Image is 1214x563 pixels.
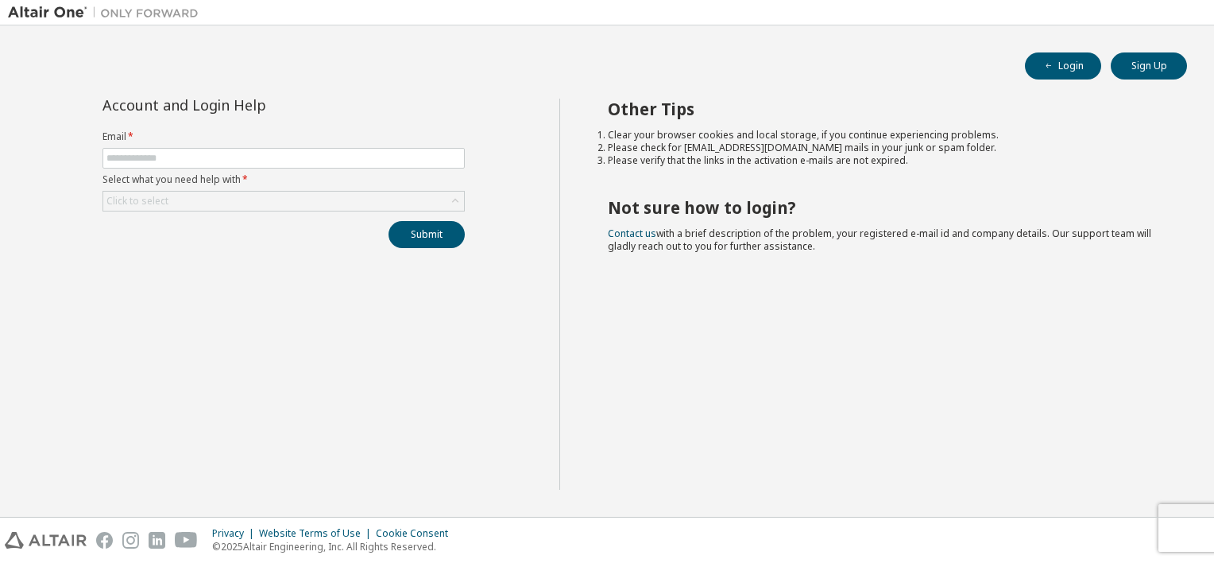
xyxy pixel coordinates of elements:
[608,154,1159,167] li: Please verify that the links in the activation e-mails are not expired.
[212,527,259,540] div: Privacy
[608,197,1159,218] h2: Not sure how to login?
[175,532,198,549] img: youtube.svg
[102,99,392,111] div: Account and Login Help
[376,527,458,540] div: Cookie Consent
[8,5,207,21] img: Altair One
[608,99,1159,119] h2: Other Tips
[608,129,1159,142] li: Clear your browser cookies and local storage, if you continue experiencing problems.
[96,532,113,549] img: facebook.svg
[259,527,376,540] div: Website Terms of Use
[608,142,1159,154] li: Please check for [EMAIL_ADDRESS][DOMAIN_NAME] mails in your junk or spam folder.
[1025,52,1101,80] button: Login
[149,532,165,549] img: linkedin.svg
[103,192,464,211] div: Click to select
[608,227,1151,253] span: with a brief description of the problem, your registered e-mail id and company details. Our suppo...
[122,532,139,549] img: instagram.svg
[102,130,465,143] label: Email
[1111,52,1187,80] button: Sign Up
[212,540,458,553] p: © 2025 Altair Engineering, Inc. All Rights Reserved.
[608,227,656,240] a: Contact us
[102,173,465,186] label: Select what you need help with
[389,221,465,248] button: Submit
[5,532,87,549] img: altair_logo.svg
[106,195,168,208] div: Click to select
